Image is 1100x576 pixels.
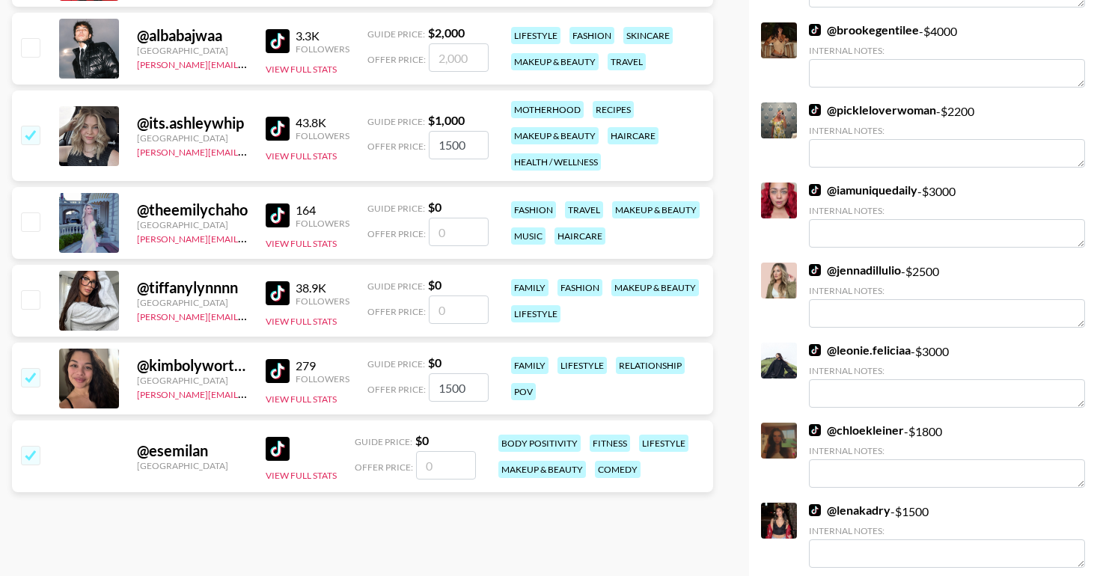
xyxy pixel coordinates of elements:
[809,183,1085,248] div: - $ 3000
[296,115,349,130] div: 43.8K
[428,355,441,370] strong: $ 0
[137,386,358,400] a: [PERSON_NAME][EMAIL_ADDRESS][DOMAIN_NAME]
[809,343,1085,408] div: - $ 3000
[137,144,358,158] a: [PERSON_NAME][EMAIL_ADDRESS][DOMAIN_NAME]
[266,64,337,75] button: View Full Stats
[611,279,699,296] div: makeup & beauty
[809,365,1085,376] div: Internal Notes:
[809,504,821,516] img: TikTok
[498,461,586,478] div: makeup & beauty
[511,101,584,118] div: motherhood
[554,227,605,245] div: haircare
[429,218,489,246] input: 0
[809,205,1085,216] div: Internal Notes:
[608,53,646,70] div: travel
[511,153,601,171] div: health / wellness
[809,263,901,278] a: @jennadillulio
[296,28,349,43] div: 3.3K
[429,131,489,159] input: 1,000
[511,305,560,322] div: lifestyle
[137,460,248,471] div: [GEOGRAPHIC_DATA]
[266,316,337,327] button: View Full Stats
[809,525,1085,536] div: Internal Notes:
[809,503,1085,568] div: - $ 1500
[616,357,685,374] div: relationship
[367,281,425,292] span: Guide Price:
[355,436,412,447] span: Guide Price:
[498,435,581,452] div: body positivity
[623,27,673,44] div: skincare
[428,113,465,127] strong: $ 1,000
[137,278,248,297] div: @ tiffanylynnnn
[266,238,337,249] button: View Full Stats
[809,125,1085,136] div: Internal Notes:
[367,306,426,317] span: Offer Price:
[137,45,248,56] div: [GEOGRAPHIC_DATA]
[355,462,413,473] span: Offer Price:
[809,264,821,276] img: TikTok
[428,278,441,292] strong: $ 0
[595,461,641,478] div: comedy
[137,26,248,45] div: @ albabajwaa
[137,114,248,132] div: @ its.ashleywhip
[137,56,358,70] a: [PERSON_NAME][EMAIL_ADDRESS][DOMAIN_NAME]
[809,24,821,36] img: TikTok
[569,27,614,44] div: fashion
[266,359,290,383] img: TikTok
[557,279,602,296] div: fashion
[608,127,659,144] div: haircare
[809,184,821,196] img: TikTok
[137,356,248,375] div: @ kimbolyworthing
[511,27,560,44] div: lifestyle
[511,279,549,296] div: family
[367,141,426,152] span: Offer Price:
[266,150,337,162] button: View Full Stats
[296,281,349,295] div: 38.9K
[367,203,425,214] span: Guide Price:
[296,218,349,229] div: Followers
[266,470,337,481] button: View Full Stats
[137,308,358,322] a: [PERSON_NAME][EMAIL_ADDRESS][DOMAIN_NAME]
[296,43,349,55] div: Followers
[809,285,1085,296] div: Internal Notes:
[367,228,426,239] span: Offer Price:
[809,423,1085,488] div: - $ 1800
[137,230,358,245] a: [PERSON_NAME][EMAIL_ADDRESS][DOMAIN_NAME]
[511,357,549,374] div: family
[429,43,489,72] input: 2,000
[809,445,1085,456] div: Internal Notes:
[809,343,911,358] a: @leonie.feliciaa
[266,281,290,305] img: TikTok
[137,200,248,219] div: @ theemilychaho
[137,375,248,386] div: [GEOGRAPHIC_DATA]
[296,130,349,141] div: Followers
[511,383,536,400] div: pov
[416,451,476,480] input: 0
[809,424,821,436] img: TikTok
[296,295,349,307] div: Followers
[367,116,425,127] span: Guide Price:
[809,263,1085,328] div: - $ 2500
[565,201,603,218] div: travel
[809,104,821,116] img: TikTok
[511,127,599,144] div: makeup & beauty
[137,132,248,144] div: [GEOGRAPHIC_DATA]
[429,295,489,324] input: 0
[296,358,349,373] div: 279
[266,29,290,53] img: TikTok
[809,423,904,438] a: @chloekleiner
[809,22,919,37] a: @brookegentilee
[266,393,337,405] button: View Full Stats
[367,54,426,65] span: Offer Price:
[428,200,441,214] strong: $ 0
[511,227,546,245] div: music
[367,358,425,370] span: Guide Price:
[415,433,429,447] strong: $ 0
[809,22,1085,88] div: - $ 4000
[296,373,349,384] div: Followers
[590,435,630,452] div: fitness
[809,183,917,197] a: @iamuniquedaily
[296,203,349,218] div: 164
[809,45,1085,56] div: Internal Notes:
[809,503,890,518] a: @lenakadry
